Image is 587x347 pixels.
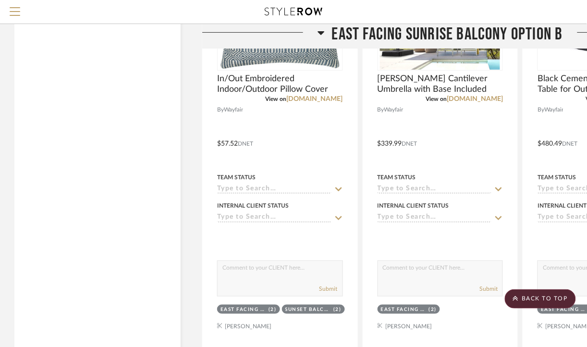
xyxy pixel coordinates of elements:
div: (2) [269,306,277,313]
scroll-to-top-button: BACK TO TOP [505,289,576,309]
a: [DOMAIN_NAME] [287,96,343,102]
input: Type to Search… [217,213,331,223]
div: (2) [429,306,437,313]
button: Submit [479,285,498,293]
input: Type to Search… [217,185,331,194]
span: Wayfair [384,105,404,114]
div: Sunset Balcony Option C [285,306,331,313]
span: [PERSON_NAME] Cantilever Umbrella with Base Included [378,74,503,95]
span: By [378,105,384,114]
div: East Facing Sunrise Balcony Option B [381,306,427,313]
div: East Facing Sunrise Balcony Option B [541,306,587,313]
div: Team Status [217,173,256,182]
div: Team Status [378,173,416,182]
span: In/Out Embroidered Indoor/Outdoor Pillow Cover [217,74,343,95]
span: East Facing Sunrise Balcony Option B [332,24,563,45]
div: Internal Client Status [378,201,449,210]
span: View on [426,96,447,102]
span: Wayfair [224,105,243,114]
a: [DOMAIN_NAME] [447,96,503,102]
input: Type to Search… [378,185,492,194]
span: Wayfair [544,105,563,114]
span: By [538,105,544,114]
button: Submit [319,285,338,293]
span: By [217,105,224,114]
div: (2) [333,306,342,313]
span: View on [266,96,287,102]
div: Internal Client Status [217,201,289,210]
input: Type to Search… [378,213,492,223]
div: Team Status [538,173,576,182]
div: East Facing Sunrise Balcony Option B [220,306,266,313]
